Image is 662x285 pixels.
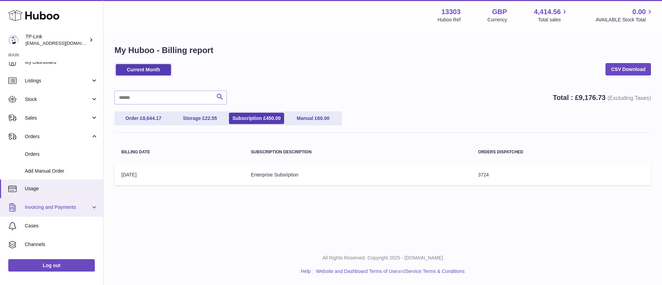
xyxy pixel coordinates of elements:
span: My Dashboard [25,59,98,65]
th: Subscription Description [244,143,471,161]
span: Add Manual Order [25,168,98,174]
span: 9,176.73 [579,94,606,101]
span: 4,414.56 [534,7,561,17]
th: Billing Date [114,143,244,161]
div: TP-Link [26,33,88,47]
strong: 13303 [441,7,461,17]
span: Invoicing and Payments [25,204,91,211]
div: Currency [488,17,507,23]
td: Enterprise Subsription [244,165,471,185]
strong: Total : £ [553,94,651,101]
span: Channels [25,241,98,248]
span: 60.00 [317,115,329,121]
li: and [313,268,464,275]
span: Cases [25,223,98,229]
span: Total sales [538,17,569,23]
h1: My Huboo - Billing report [114,45,651,56]
span: Listings [25,78,91,84]
a: 0.00 AVAILABLE Stock Total [595,7,654,23]
td: 3724 [471,165,651,185]
a: Manual £60.00 [285,113,341,124]
span: Usage [25,185,98,192]
p: All Rights Reserved. Copyright 2025 - [DOMAIN_NAME] [109,255,656,261]
span: Orders [25,133,91,140]
a: Order £8,644.17 [116,113,171,124]
img: internalAdmin-13303@internal.huboo.com [8,35,19,45]
a: Storage £22.55 [172,113,228,124]
a: Subscription £450.00 [229,113,284,124]
span: [EMAIL_ADDRESS][DOMAIN_NAME] [26,40,101,46]
span: Orders [25,151,98,157]
td: [DATE] [114,165,244,185]
span: (Excluding Taxes) [608,95,651,101]
th: Orders Dispatched [471,143,651,161]
a: CSV Download [605,63,651,75]
a: Service Terms & Conditions [405,268,465,274]
span: Sales [25,115,91,121]
span: 450.00 [266,115,281,121]
div: Huboo Ref [438,17,461,23]
span: 22.55 [205,115,217,121]
a: Current Month [116,64,171,75]
a: Log out [8,259,95,272]
a: 4,414.56 Total sales [534,7,569,23]
a: Website and Dashboard Terms of Use [316,268,397,274]
span: AVAILABLE Stock Total [595,17,654,23]
strong: GBP [492,7,507,17]
span: 8,644.17 [143,115,162,121]
a: Help [301,268,311,274]
span: Stock [25,96,91,103]
span: 0.00 [632,7,646,17]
